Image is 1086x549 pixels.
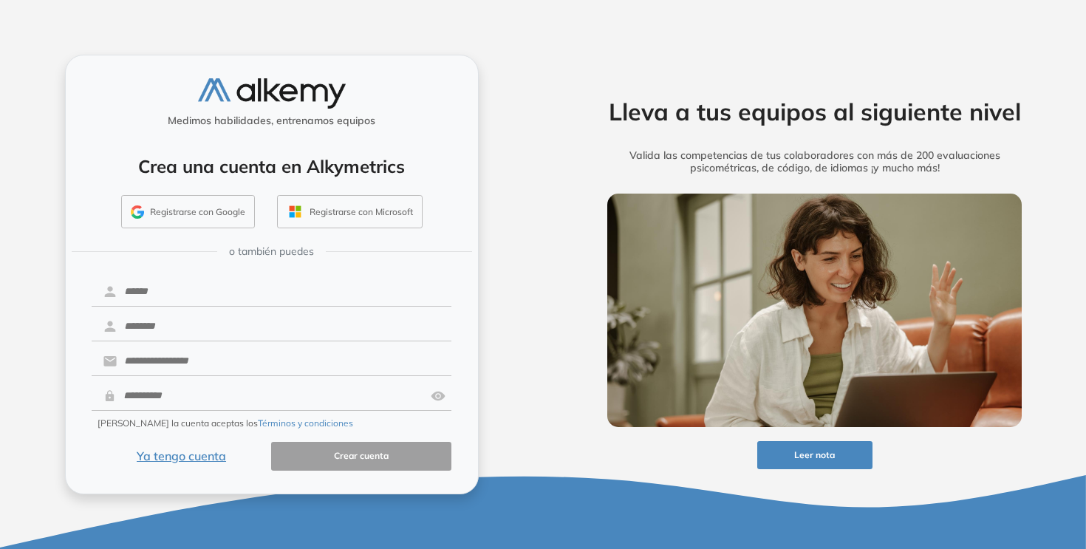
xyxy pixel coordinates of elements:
[431,382,445,410] img: asd
[98,417,353,430] span: [PERSON_NAME] la cuenta aceptas los
[72,115,472,127] h5: Medimos habilidades, entrenamos equipos
[121,195,255,229] button: Registrarse con Google
[584,98,1045,126] h2: Lleva a tus equipos al siguiente nivel
[287,203,304,220] img: OUTLOOK_ICON
[85,156,459,177] h4: Crea una cuenta en Alkymetrics
[198,78,346,109] img: logo-alkemy
[584,149,1045,174] h5: Valida las competencias de tus colaboradores con más de 200 evaluaciones psicométricas, de código...
[757,441,872,470] button: Leer nota
[258,417,353,430] button: Términos y condiciones
[271,442,451,471] button: Crear cuenta
[277,195,423,229] button: Registrarse con Microsoft
[131,205,144,219] img: GMAIL_ICON
[607,194,1022,427] img: img-more-info
[229,244,314,259] span: o también puedes
[92,442,272,471] button: Ya tengo cuenta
